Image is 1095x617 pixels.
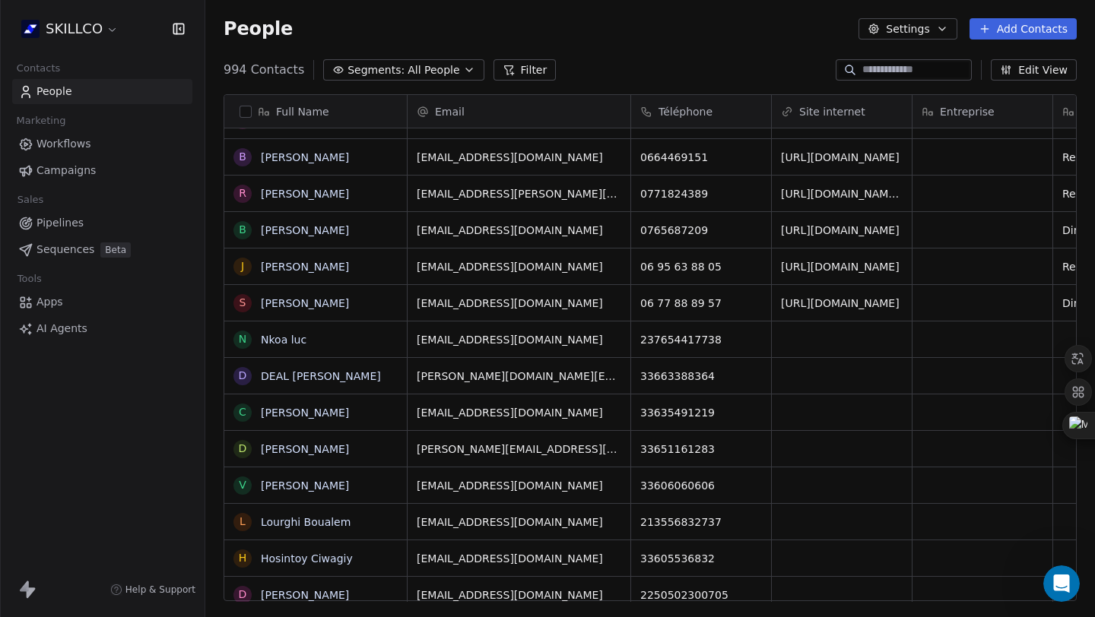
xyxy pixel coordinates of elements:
span: 0771824389 [640,186,762,201]
span: 33651161283 [640,441,762,457]
a: Help & Support [110,584,195,596]
span: SKILLCO [46,19,103,39]
a: [URL][DOMAIN_NAME] [781,151,900,163]
div: Email [408,95,630,128]
img: Profile image for Mrinal [30,24,61,55]
span: Campaigns [36,163,96,179]
span: Entreprise [940,104,995,119]
button: Edit View [991,59,1077,81]
span: 33605536832 [640,551,762,566]
span: 33635491219 [640,405,762,420]
span: All People [408,62,459,78]
a: Campaigns [12,158,192,183]
a: [PERSON_NAME] [261,297,349,309]
span: Segments: [348,62,405,78]
img: Mrinal avatar [42,254,60,272]
img: Skillco%20logo%20icon%20(2).png [21,20,40,38]
span: Help [241,512,265,523]
div: Send us a message [15,292,289,334]
img: Profile image for Siddarth [59,24,90,55]
span: [EMAIL_ADDRESS][DOMAIN_NAME] [417,478,621,493]
button: Messages [101,474,202,535]
span: [EMAIL_ADDRESS][DOMAIN_NAME] [417,150,621,165]
button: Add Contacts [970,18,1077,40]
span: 33663388364 [640,369,762,384]
a: Apps [12,290,192,315]
div: Full Name [224,95,407,128]
span: Sequences [36,242,94,258]
span: [EMAIL_ADDRESS][PERSON_NAME][DOMAIN_NAME] [417,186,621,201]
span: You’ll get replies here and in your email: ✉️ [PERSON_NAME][EMAIL_ADDRESS][DOMAIN_NAME] Our usual... [64,241,735,253]
span: [EMAIL_ADDRESS][DOMAIN_NAME] [417,259,621,274]
a: [URL][DOMAIN_NAME] [781,261,900,273]
span: Home [33,512,68,523]
span: [EMAIL_ADDRESS][DOMAIN_NAME] [417,587,621,603]
img: Siddarth avatar [29,254,47,272]
div: grid [224,128,408,602]
a: [URL][DOMAIN_NAME] [781,224,900,236]
span: 2250502300705 [640,587,762,603]
a: Hosintoy Ciwagiy [261,552,353,565]
span: People [224,17,293,40]
button: Filter [494,59,557,81]
a: [PERSON_NAME] [261,151,349,163]
a: [URL][DOMAIN_NAME][PERSON_NAME] [781,188,988,200]
span: [EMAIL_ADDRESS][DOMAIN_NAME] [417,223,621,238]
span: 237654417738 [640,332,762,347]
div: D [239,587,247,603]
a: SequencesBeta [12,237,192,262]
div: Recent message [31,217,273,233]
div: Harinder avatarSiddarth avatarMrinal avatarYou’ll get replies here and in your email: ✉️ [PERSON_... [16,227,288,283]
div: Site internet [772,95,912,128]
div: Recent messageHarinder avatarSiddarth avatarMrinal avatarYou’ll get replies here and in your emai... [15,204,289,284]
span: [EMAIL_ADDRESS][DOMAIN_NAME] [417,296,621,311]
button: Help [203,474,304,535]
img: Harinder avatar [36,242,54,260]
a: [PERSON_NAME] [261,407,349,419]
span: Pipelines [36,215,84,231]
div: Téléphone [631,95,771,128]
a: [URL][DOMAIN_NAME] [781,297,900,309]
a: Workflows [12,131,192,157]
span: Sales [11,188,50,211]
span: Messages [126,512,179,523]
a: [PERSON_NAME] [261,188,349,200]
span: [EMAIL_ADDRESS][DOMAIN_NAME] [417,332,621,347]
div: L [240,514,246,530]
a: Pipelines [12,210,192,236]
span: [EMAIL_ADDRESS][DOMAIN_NAME] [417,514,621,530]
img: Profile image for Harinder [88,24,119,55]
span: AI Agents [36,321,87,337]
a: [PERSON_NAME] [261,224,349,236]
div: • 4h ago [124,255,167,271]
button: SKILLCO [18,16,122,42]
div: C [239,404,246,420]
span: 06 77 88 89 57 [640,296,762,311]
div: S [240,295,246,311]
span: [PERSON_NAME][EMAIL_ADDRESS][DOMAIN_NAME] [417,441,621,457]
span: 0664469151 [640,150,762,165]
div: Send us a message [31,305,254,321]
div: V [239,477,246,493]
span: Beta [100,242,131,258]
a: [PERSON_NAME] [261,261,349,273]
a: People [12,79,192,104]
span: Téléphone [659,104,713,119]
div: B [239,149,246,165]
span: Apps [36,294,63,310]
div: Swipe One [64,255,121,271]
div: N [239,331,246,347]
p: How can we help? [30,160,274,185]
button: Settings [859,18,957,40]
span: [EMAIL_ADDRESS][DOMAIN_NAME] [417,405,621,420]
a: AI Agents [12,316,192,341]
span: 213556832737 [640,514,762,530]
span: 06 95 63 88 05 [640,259,762,274]
span: Help & Support [125,584,195,596]
a: [PERSON_NAME] [261,443,349,455]
span: [PERSON_NAME][DOMAIN_NAME][EMAIL_ADDRESS][DOMAIN_NAME] [417,369,621,384]
a: [PERSON_NAME] [261,479,349,492]
a: Nkoa luc [261,334,306,346]
span: 0765687209 [640,223,762,238]
span: [EMAIL_ADDRESS][DOMAIN_NAME] [417,551,621,566]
